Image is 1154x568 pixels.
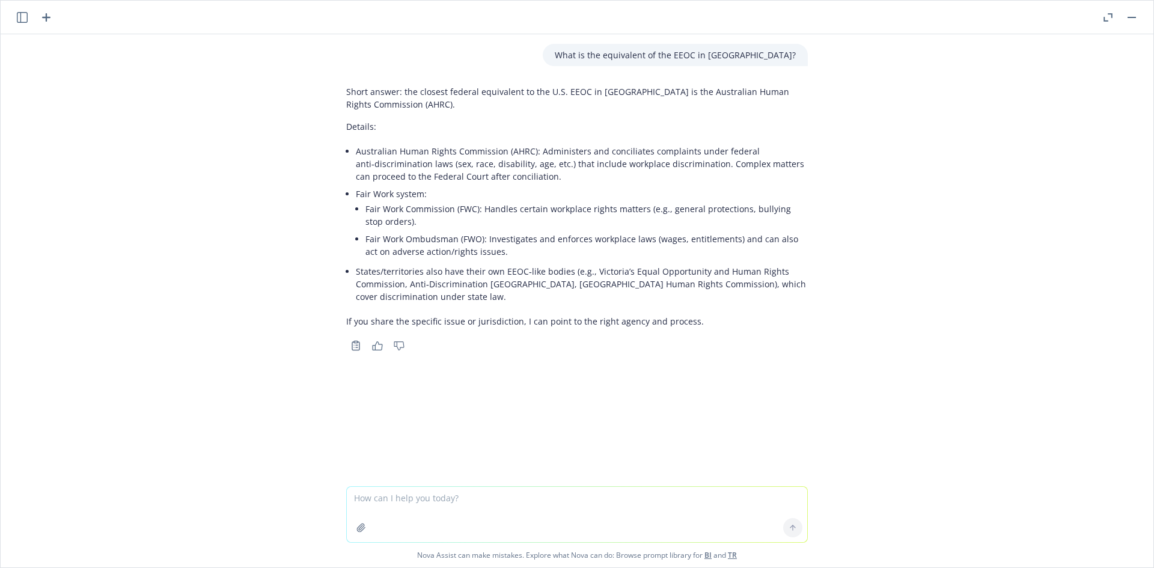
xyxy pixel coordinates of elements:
[704,550,712,560] a: BI
[346,120,808,133] p: Details:
[5,543,1149,567] span: Nova Assist can make mistakes. Explore what Nova can do: Browse prompt library for and
[389,337,409,354] button: Thumbs down
[356,263,808,305] li: States/territories also have their own EEOC‑like bodies (e.g., Victoria’s Equal Opportunity and H...
[346,315,808,328] p: If you share the specific issue or jurisdiction, I can point to the right agency and process.
[555,49,796,61] p: What is the equivalent of the EEOC in [GEOGRAPHIC_DATA]?
[350,340,361,351] svg: Copy to clipboard
[728,550,737,560] a: TR
[346,85,808,111] p: Short answer: the closest federal equivalent to the U.S. EEOC in [GEOGRAPHIC_DATA] is the Austral...
[365,200,808,230] li: Fair Work Commission (FWC): Handles certain workplace rights matters (e.g., general protections, ...
[356,142,808,185] li: Australian Human Rights Commission (AHRC): Administers and conciliates complaints under federal a...
[356,185,808,263] li: Fair Work system:
[365,230,808,260] li: Fair Work Ombudsman (FWO): Investigates and enforces workplace laws (wages, entitlements) and can...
